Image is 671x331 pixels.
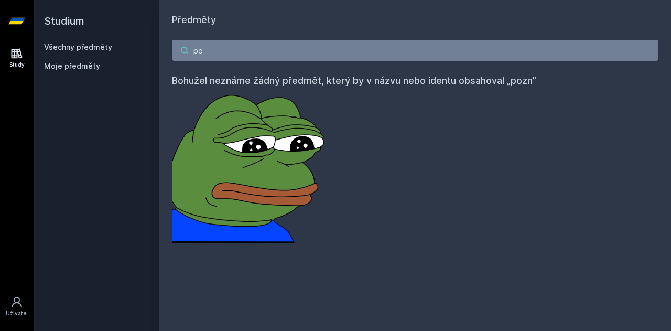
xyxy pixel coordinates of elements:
[2,42,31,74] a: Study
[172,13,658,27] h1: Předměty
[172,73,658,88] h4: Bohužel neznáme žádný předmět, který by v názvu nebo identu obsahoval „pozn”
[172,88,329,243] img: error_picture.png
[44,42,112,51] a: Všechny předměty
[172,40,658,61] input: Název nebo ident předmětu…
[6,309,28,317] div: Uživatel
[2,291,31,323] a: Uživatel
[9,61,25,69] div: Study
[44,61,100,71] span: Moje předměty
